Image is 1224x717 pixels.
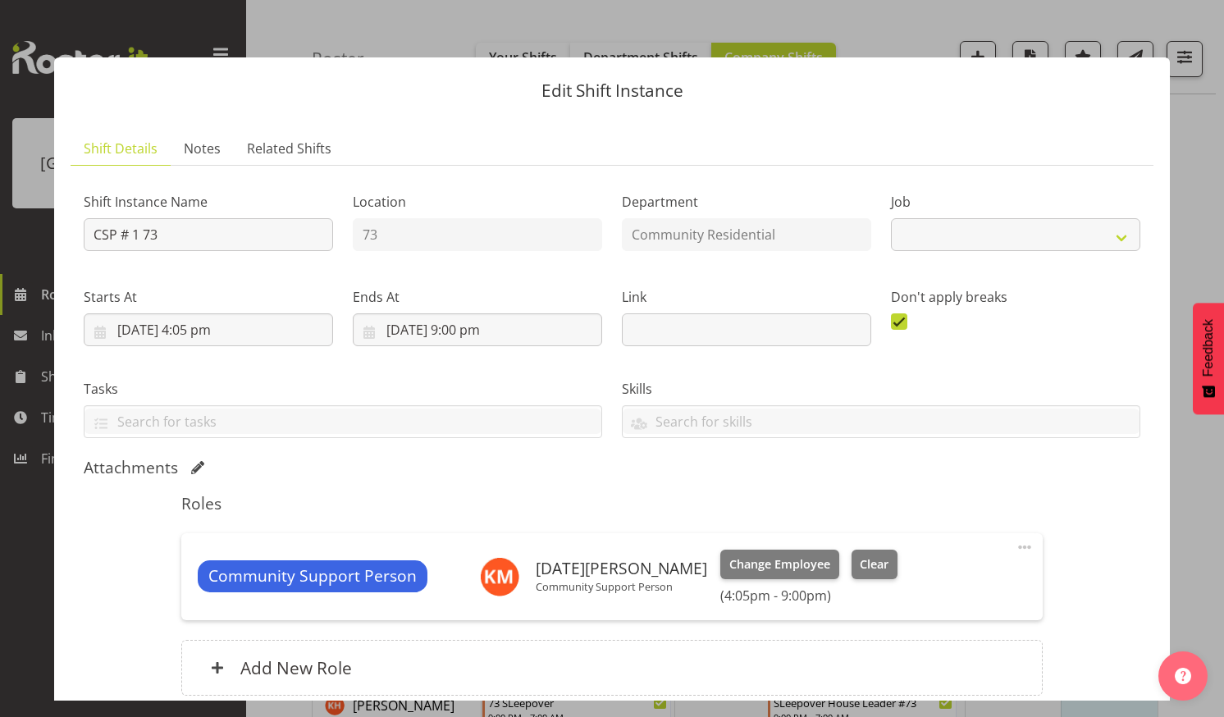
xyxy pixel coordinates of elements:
span: Notes [184,139,221,158]
span: Related Shifts [247,139,331,158]
span: Clear [860,555,888,573]
h6: [DATE][PERSON_NAME] [536,559,707,578]
span: Shift Details [84,139,158,158]
label: Link [622,287,871,307]
img: help-xxl-2.png [1175,668,1191,684]
input: Search for tasks [84,409,601,434]
h6: (4:05pm - 9:00pm) [720,587,897,604]
input: Search for skills [623,409,1140,434]
h5: Attachments [84,458,178,477]
span: Feedback [1201,319,1216,377]
button: Feedback - Show survey [1193,303,1224,414]
button: Clear [852,550,898,579]
input: Click to select... [84,313,333,346]
button: Change Employee [720,550,839,579]
label: Ends At [353,287,602,307]
input: Click to select... [353,313,602,346]
label: Skills [622,379,1140,399]
input: Shift Instance Name [84,218,333,251]
label: Don't apply breaks [891,287,1140,307]
label: Location [353,192,602,212]
label: Department [622,192,871,212]
p: Edit Shift Instance [71,82,1153,99]
label: Shift Instance Name [84,192,333,212]
span: Change Employee [729,555,830,573]
img: kartik-mahajan11435.jpg [480,557,519,596]
p: Community Support Person [536,580,707,593]
span: Community Support Person [208,564,417,588]
label: Tasks [84,379,602,399]
label: Starts At [84,287,333,307]
label: Job [891,192,1140,212]
h6: Add New Role [240,657,352,678]
h5: Roles [181,494,1042,514]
